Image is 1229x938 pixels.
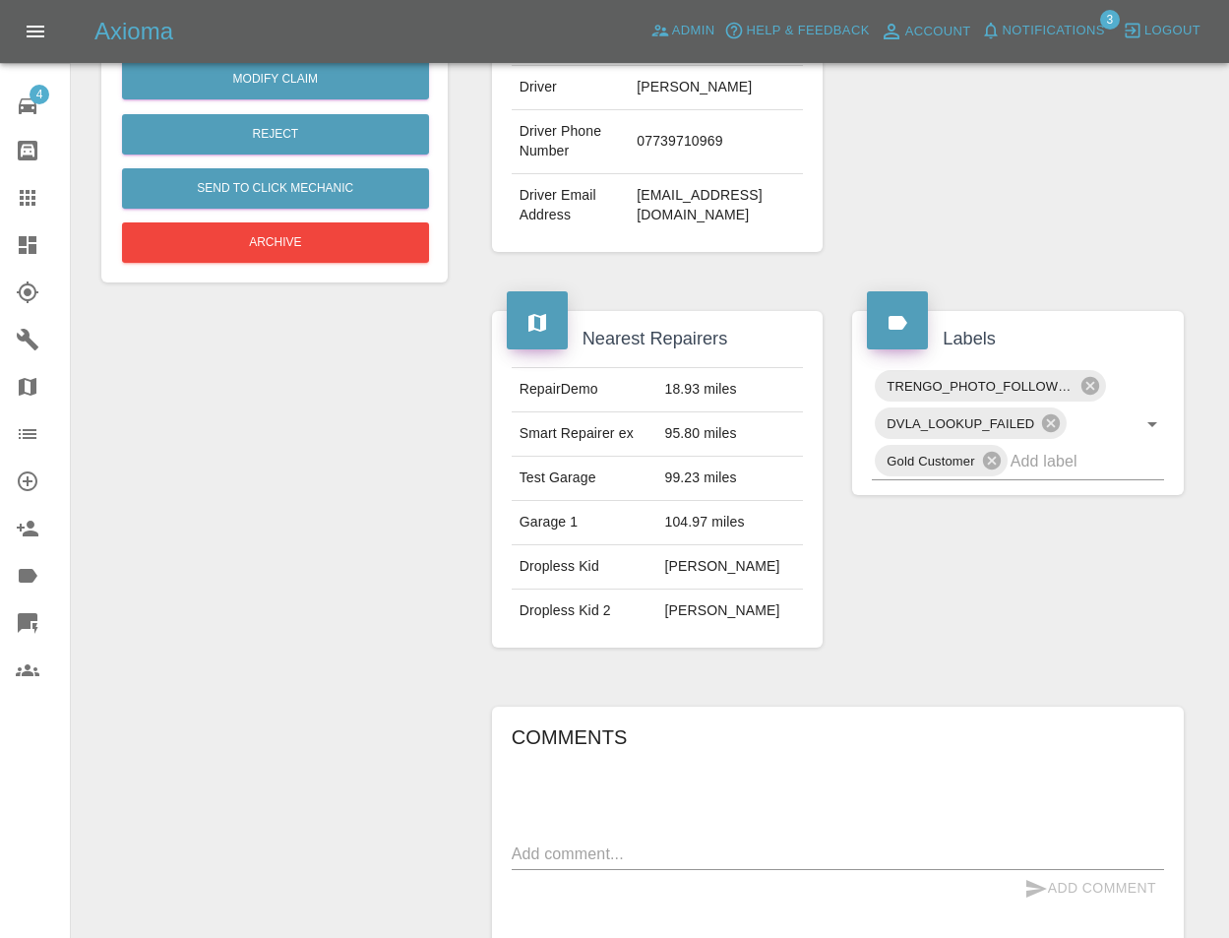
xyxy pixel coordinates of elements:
[1144,20,1200,42] span: Logout
[875,370,1106,402] div: TRENGO_PHOTO_FOLLOWUP
[512,721,1164,753] h6: Comments
[746,20,869,42] span: Help & Feedback
[1100,10,1120,30] span: 3
[875,375,1085,398] span: TRENGO_PHOTO_FOLLOWUP
[512,501,657,545] td: Garage 1
[875,450,986,472] span: Gold Customer
[867,326,1169,352] h4: Labels
[122,59,429,99] a: Modify Claim
[875,445,1007,476] div: Gold Customer
[656,501,803,545] td: 104.97 miles
[512,457,657,501] td: Test Garage
[1011,446,1109,476] input: Add label
[875,412,1046,435] span: DVLA_LOOKUP_FAILED
[629,66,803,110] td: [PERSON_NAME]
[875,16,976,47] a: Account
[512,174,630,237] td: Driver Email Address
[905,21,971,43] span: Account
[719,16,874,46] button: Help & Feedback
[512,412,657,457] td: Smart Repairer ex
[122,222,429,263] button: Archive
[507,326,809,352] h4: Nearest Repairers
[122,114,429,155] button: Reject
[94,16,173,47] h5: Axioma
[30,85,49,104] span: 4
[512,110,630,174] td: Driver Phone Number
[512,590,657,633] td: Dropless Kid 2
[512,368,657,412] td: RepairDemo
[629,174,803,237] td: [EMAIL_ADDRESS][DOMAIN_NAME]
[875,407,1067,439] div: DVLA_LOOKUP_FAILED
[629,110,803,174] td: 07739710969
[656,457,803,501] td: 99.23 miles
[1003,20,1105,42] span: Notifications
[656,545,803,590] td: [PERSON_NAME]
[656,590,803,633] td: [PERSON_NAME]
[1138,410,1166,438] button: Open
[512,66,630,110] td: Driver
[976,16,1110,46] button: Notifications
[12,8,59,55] button: Open drawer
[656,412,803,457] td: 95.80 miles
[1118,16,1205,46] button: Logout
[122,168,429,209] button: Send to Click Mechanic
[656,368,803,412] td: 18.93 miles
[645,16,720,46] a: Admin
[512,545,657,590] td: Dropless Kid
[672,20,715,42] span: Admin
